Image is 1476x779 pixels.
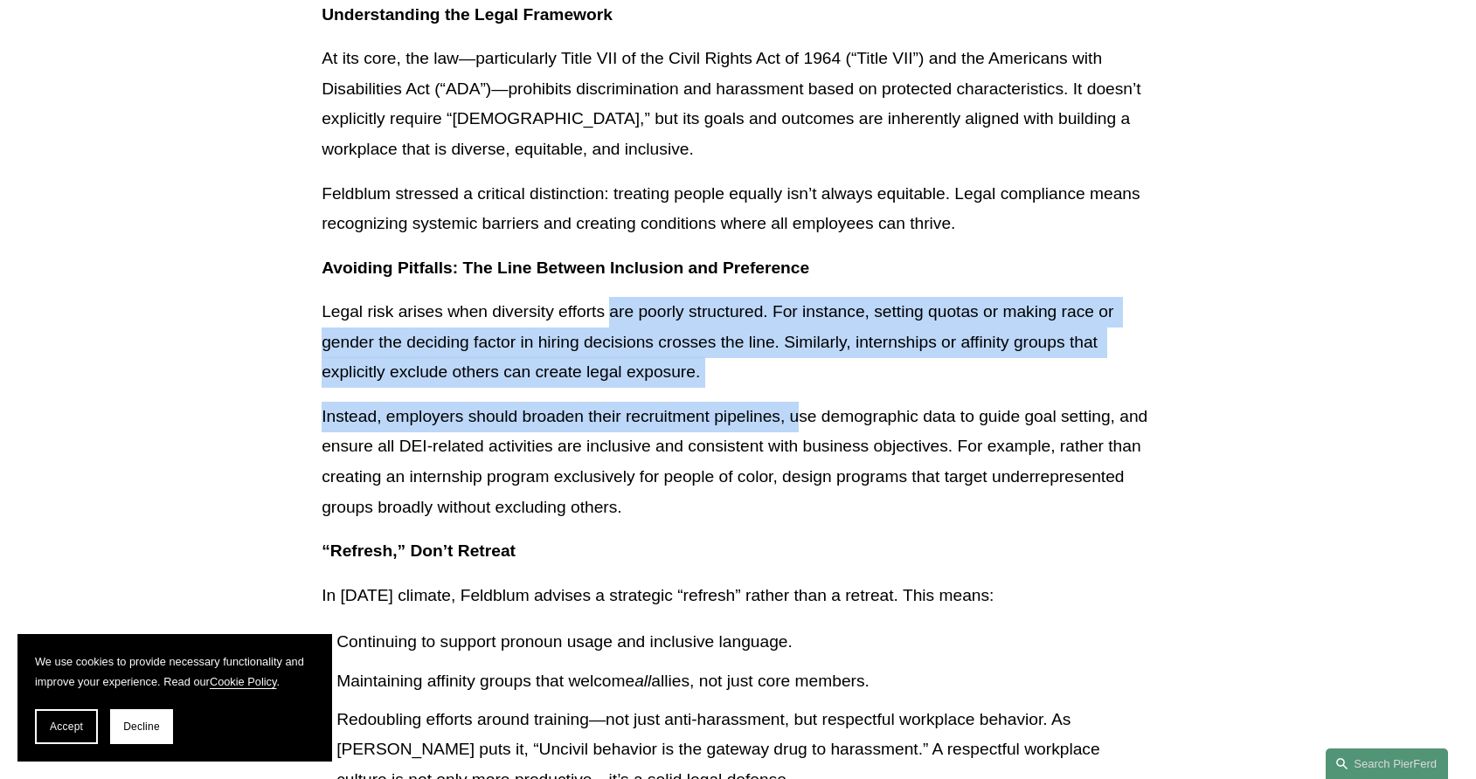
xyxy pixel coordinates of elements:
a: Cookie Policy [210,675,277,688]
p: Legal risk arises when diversity efforts are poorly structured. For instance, setting quotas or m... [322,297,1154,388]
p: Feldblum stressed a critical distinction: treating people equally isn’t always equitable. Legal c... [322,179,1154,239]
em: all [634,672,651,690]
p: In [DATE] climate, Feldblum advises a strategic “refresh” rather than a retreat. This means: [322,581,1154,611]
p: We use cookies to provide necessary functionality and improve your experience. Read our . [35,651,315,692]
span: Accept [50,720,83,733]
p: Continuing to support pronoun usage and inclusive language. [336,627,1154,658]
span: Decline [123,720,160,733]
p: Maintaining affinity groups that welcome allies, not just core members. [336,666,1154,697]
p: Instead, employers should broaden their recruitment pipelines, use demographic data to guide goal... [322,402,1154,522]
a: Search this site [1326,748,1448,779]
button: Decline [110,709,173,744]
section: Cookie banner [17,634,332,762]
button: Accept [35,709,98,744]
strong: Understanding the Legal Framework [322,5,613,24]
strong: “Refresh,” Don’t Retreat [322,541,516,560]
strong: Avoiding Pitfalls: The Line Between Inclusion and Preference [322,259,809,277]
p: At its core, the law—particularly Title VII of the Civil Rights Act of 1964 (“Title VII”) and the... [322,44,1154,164]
